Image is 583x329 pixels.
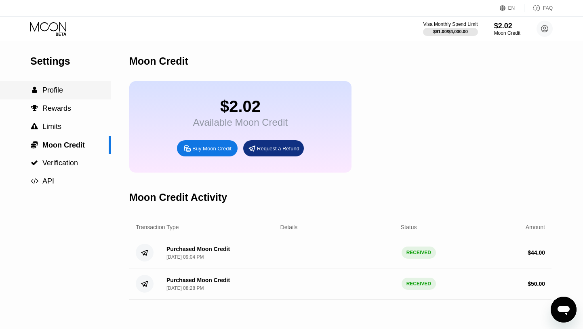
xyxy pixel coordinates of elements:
[42,177,54,185] span: API
[32,86,37,94] span: 
[526,224,545,230] div: Amount
[42,122,61,131] span: Limits
[193,117,288,128] div: Available Moon Credit
[500,4,524,12] div: EN
[402,247,436,259] div: RECEIVED
[494,22,520,36] div: $2.02Moon Credit
[494,22,520,30] div: $2.02
[402,278,436,290] div: RECEIVED
[42,104,71,112] span: Rewards
[524,4,553,12] div: FAQ
[166,277,230,283] div: Purchased Moon Credit
[30,141,38,149] div: 
[423,21,478,27] div: Visa Monthly Spend Limit
[31,123,38,130] span: 
[433,29,468,34] div: $91.00 / $4,000.00
[42,141,85,149] span: Moon Credit
[551,297,577,323] iframe: Button to launch messaging window
[177,140,238,156] div: Buy Moon Credit
[528,249,545,256] div: $ 44.00
[30,105,38,112] div: 
[494,30,520,36] div: Moon Credit
[423,21,478,36] div: Visa Monthly Spend Limit$91.00/$4,000.00
[280,224,298,230] div: Details
[30,123,38,130] div: 
[129,192,227,203] div: Moon Credit Activity
[31,141,38,149] span: 
[166,254,204,260] div: [DATE] 09:04 PM
[31,177,38,185] span: 
[30,177,38,185] div: 
[528,280,545,287] div: $ 50.00
[30,86,38,94] div: 
[243,140,304,156] div: Request a Refund
[136,224,179,230] div: Transaction Type
[30,55,111,67] div: Settings
[193,97,288,116] div: $2.02
[543,5,553,11] div: FAQ
[31,105,38,112] span: 
[257,145,299,152] div: Request a Refund
[30,159,38,167] div: 
[166,246,230,252] div: Purchased Moon Credit
[129,55,188,67] div: Moon Credit
[508,5,515,11] div: EN
[42,159,78,167] span: Verification
[42,86,63,94] span: Profile
[401,224,417,230] div: Status
[192,145,232,152] div: Buy Moon Credit
[166,285,204,291] div: [DATE] 08:28 PM
[31,159,38,167] span: 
